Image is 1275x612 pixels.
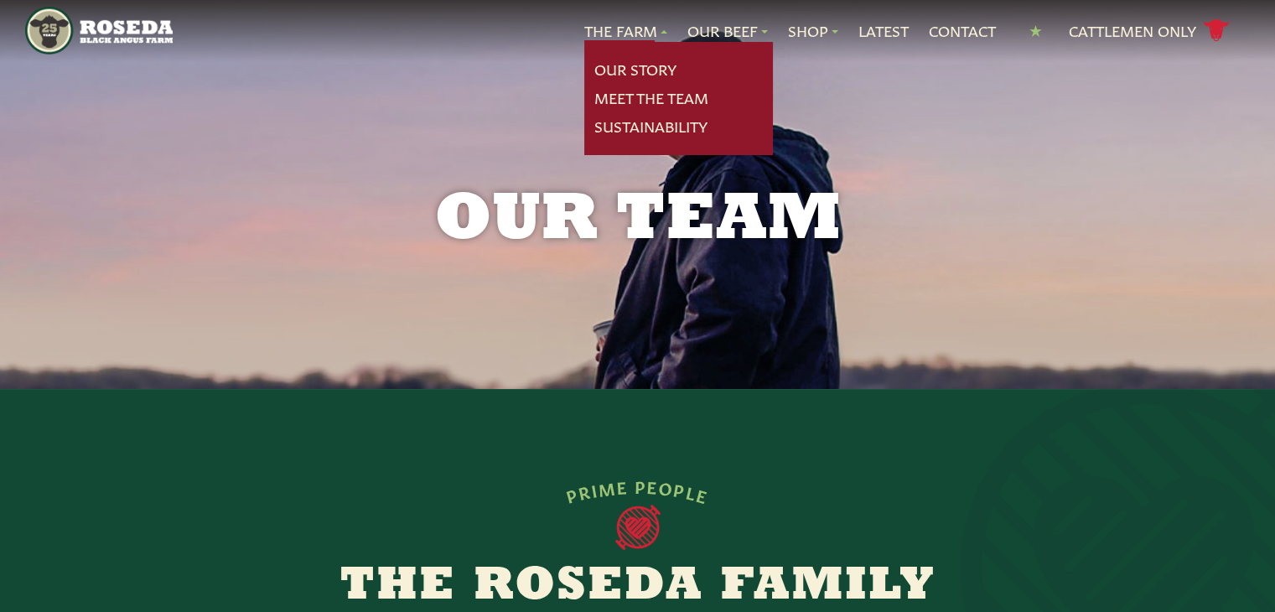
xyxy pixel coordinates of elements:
[1069,16,1230,45] a: Cattlemen Only
[589,480,599,499] span: I
[209,188,1067,255] h1: Our Team
[673,480,688,500] span: P
[658,477,676,497] span: O
[316,563,960,610] h2: The Roseda Family
[584,20,667,42] a: The Farm
[25,7,172,54] img: https://roseda.com/wp-content/uploads/2021/05/roseda-25-header.png
[594,87,708,109] a: Meet The Team
[616,476,629,495] span: E
[594,59,676,80] a: Our Story
[635,476,646,495] span: P
[646,476,659,495] span: E
[598,477,618,497] span: M
[577,481,593,502] span: R
[685,481,700,501] span: L
[563,476,712,505] div: PRIME PEOPLE
[594,116,707,137] a: Sustainability
[695,484,711,505] span: E
[858,20,909,42] a: Latest
[564,484,580,505] span: P
[687,20,768,42] a: Our Beef
[788,20,838,42] a: Shop
[929,20,996,42] a: Contact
